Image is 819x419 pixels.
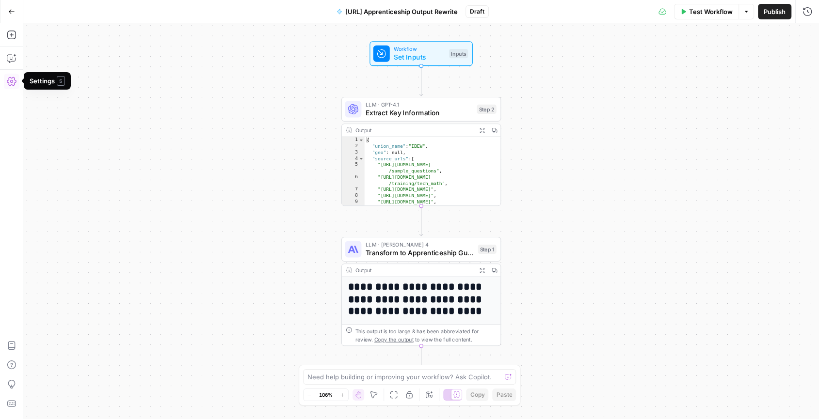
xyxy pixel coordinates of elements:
[319,391,333,399] span: 106%
[674,4,739,19] button: Test Workflow
[449,49,468,58] div: Inputs
[342,155,365,162] div: 4
[358,137,364,143] span: Toggle code folding, rows 1 through 34
[394,52,445,62] span: Set Inputs
[342,193,365,199] div: 8
[342,162,365,174] div: 5
[492,388,516,401] button: Paste
[342,205,365,217] div: 10
[374,336,414,342] span: Copy the output
[366,100,473,109] span: LLM · GPT-4.1
[57,76,65,86] span: S
[345,7,458,16] span: [URL] Apprenticeship Output Rewrite
[341,41,501,66] div: WorkflowSet InputsInputs
[466,388,488,401] button: Copy
[342,186,365,193] div: 7
[496,390,512,399] span: Paste
[355,126,472,134] div: Output
[366,248,474,258] span: Transform to Apprenticeship Guide
[342,137,365,143] div: 1
[394,45,445,53] span: Workflow
[366,108,473,118] span: Extract Key Information
[419,65,422,95] g: Edge from start to step_2
[341,97,501,206] div: LLM · GPT-4.1Extract Key InformationStep 2Output{ "union_name":"IBEW", "geo": null, "source_urls"...
[355,266,472,274] div: Output
[331,4,464,19] button: [URL] Apprenticeship Output Rewrite
[30,76,65,86] div: Settings
[358,155,364,162] span: Toggle code folding, rows 4 through 33
[689,7,733,16] span: Test Workflow
[342,174,365,186] div: 6
[419,205,422,235] g: Edge from step_2 to step_1
[366,240,474,248] span: LLM · [PERSON_NAME] 4
[478,245,496,254] div: Step 1
[477,105,496,114] div: Step 2
[470,390,484,399] span: Copy
[355,327,496,343] div: This output is too large & has been abbreviated for review. to view the full content.
[342,143,365,150] div: 2
[419,345,422,375] g: Edge from step_1 to end
[764,7,786,16] span: Publish
[342,199,365,205] div: 9
[470,7,484,16] span: Draft
[342,149,365,155] div: 3
[758,4,791,19] button: Publish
